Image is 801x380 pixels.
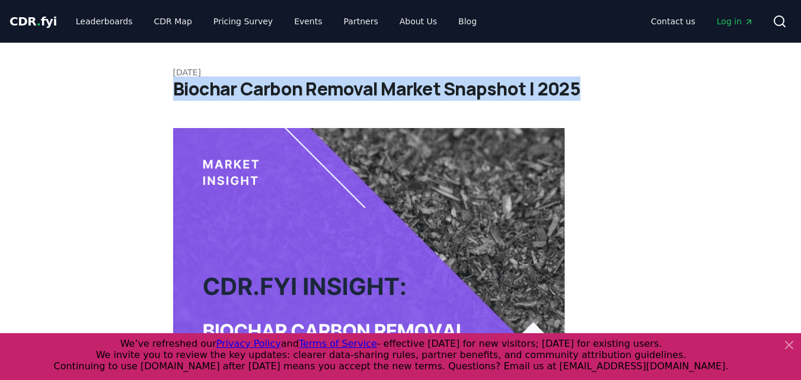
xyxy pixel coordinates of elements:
[642,11,705,32] a: Contact us
[204,11,282,32] a: Pricing Survey
[449,11,486,32] a: Blog
[642,11,763,32] nav: Main
[37,14,41,28] span: .
[173,78,628,100] h1: Biochar Carbon Removal Market Snapshot | 2025
[173,66,628,78] p: [DATE]
[390,11,446,32] a: About Us
[717,15,754,27] span: Log in
[66,11,486,32] nav: Main
[334,11,388,32] a: Partners
[9,14,57,28] span: CDR fyi
[145,11,202,32] a: CDR Map
[66,11,142,32] a: Leaderboards
[707,11,763,32] a: Log in
[285,11,331,32] a: Events
[9,13,57,30] a: CDR.fyi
